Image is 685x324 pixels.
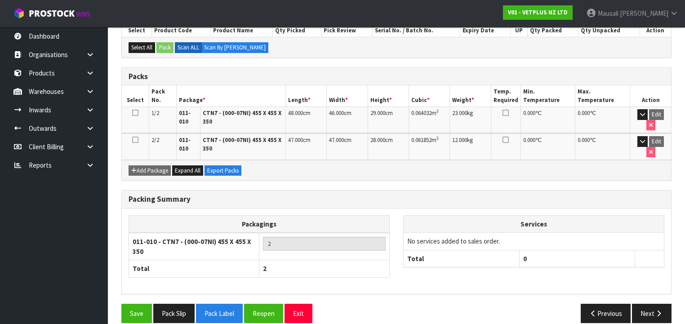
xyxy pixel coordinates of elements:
button: Pack Label [196,304,243,323]
td: cm [285,133,326,160]
td: cm [327,107,368,133]
th: UP [510,24,528,37]
span: 46.000 [329,109,344,117]
th: Length [285,85,326,107]
span: 23.000 [452,109,467,117]
button: Save [121,304,152,323]
span: 1/2 [151,109,159,117]
span: 0.064032 [411,109,431,117]
th: Width [327,85,368,107]
span: 0 [523,254,527,263]
span: 0.061852 [411,136,431,144]
td: cm [368,107,409,133]
button: Select All [129,42,155,53]
th: Total [404,250,519,267]
strong: CTN7 - (000-07NI) 455 X 455 X 350 [203,136,281,152]
small: WMS [76,10,90,18]
span: 2/2 [151,136,159,144]
th: Pack No. [149,85,177,107]
sup: 3 [436,135,439,141]
span: 0.000 [578,136,590,144]
td: ℃ [520,133,575,160]
th: Weight [450,85,491,107]
a: V01 - VETPLUS NZ LTD [503,5,573,20]
strong: 011-010 [179,109,191,125]
strong: V01 - VETPLUS NZ LTD [508,9,568,16]
td: ℃ [575,107,630,133]
span: 2 [263,264,267,273]
span: 48.000 [288,109,303,117]
button: Edit [649,136,664,147]
th: Product Code [152,24,211,37]
th: Temp. Required [491,85,520,107]
th: Pick Review [321,24,372,37]
strong: 011-010 [179,136,191,152]
sup: 3 [436,108,439,114]
th: Package [177,85,286,107]
button: Pack Slip [153,304,195,323]
h3: Packs [129,72,664,81]
label: Scan By [PERSON_NAME] [201,42,268,53]
th: Select [122,85,149,107]
td: ℃ [575,133,630,160]
th: Total [129,260,259,277]
th: Services [404,216,664,233]
span: 28.000 [370,136,385,144]
button: Export Packs [205,165,241,176]
span: [PERSON_NAME] [620,9,668,18]
label: Scan ALL [175,42,202,53]
th: Action [630,85,671,107]
span: Expand All [175,167,200,174]
span: 47.000 [329,136,344,144]
th: Min. Temperature [520,85,575,107]
th: Height [368,85,409,107]
th: Packagings [129,215,390,233]
th: Cubic [409,85,449,107]
th: Qty Picked [273,24,321,37]
td: m [409,107,449,133]
th: Max. Temperature [575,85,630,107]
h3: Packing Summary [129,195,664,204]
th: Action [640,24,671,37]
button: Previous [581,304,631,323]
span: 0.000 [578,109,590,117]
span: ProStock [29,8,75,19]
span: 12.000 [452,136,467,144]
td: cm [327,133,368,160]
td: cm [368,133,409,160]
span: 29.000 [370,109,385,117]
td: cm [285,107,326,133]
span: 0.000 [523,109,535,117]
button: Expand All [172,165,203,176]
td: m [409,133,449,160]
td: kg [450,133,491,160]
button: Add Package [129,165,171,176]
span: 0.000 [523,136,535,144]
td: ℃ [520,107,575,133]
th: Product Name [211,24,273,37]
th: Qty Unpacked [578,24,640,37]
th: Serial No. / Batch No. [373,24,460,37]
strong: CTN7 - (000-07NI) 455 X 455 X 350 [203,109,281,125]
th: Qty Packed [528,24,578,37]
button: Reopen [244,304,283,323]
td: kg [450,107,491,133]
img: cube-alt.png [13,8,25,19]
button: Edit [649,109,664,120]
strong: 011-010 - CTN7 - (000-07NI) 455 X 455 X 350 [133,237,251,255]
td: No services added to sales order. [404,233,664,250]
span: Mausali [598,9,618,18]
button: Exit [285,304,312,323]
button: Next [632,304,672,323]
button: Pack [156,42,173,53]
span: 47.000 [288,136,303,144]
th: Select [122,24,152,37]
th: Expiry Date [460,24,510,37]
